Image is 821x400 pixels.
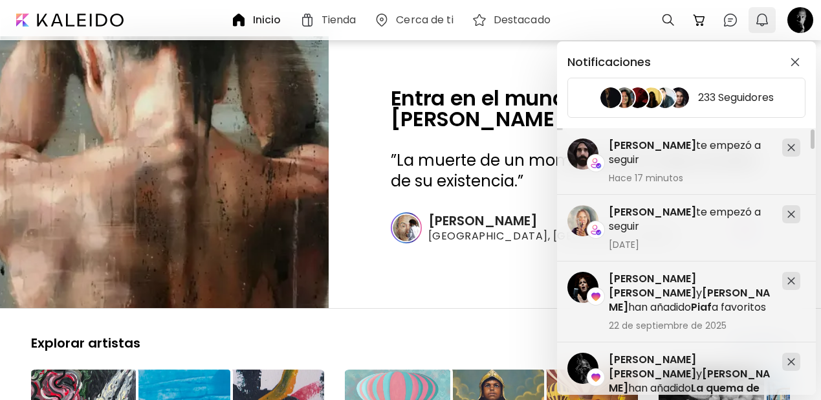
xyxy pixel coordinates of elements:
[698,91,774,104] h5: 233 Seguidores
[609,271,696,300] span: [PERSON_NAME] [PERSON_NAME]
[785,52,805,72] button: closeButton
[691,300,712,315] span: Piaf
[609,272,772,315] h5: y han añadido a favoritos
[609,366,770,395] span: [PERSON_NAME]
[609,139,772,167] h5: te empezó a seguir
[609,239,772,250] span: [DATE]
[609,138,696,153] span: [PERSON_NAME]
[609,205,772,234] h5: te empezó a seguir
[609,205,696,219] span: [PERSON_NAME]
[567,56,651,69] h5: Notificaciones
[791,58,800,67] img: closeButton
[609,352,696,381] span: [PERSON_NAME] [PERSON_NAME]
[609,285,770,315] span: [PERSON_NAME]
[609,172,772,184] span: Hace 17 minutos
[609,320,772,331] span: 22 de septiembre de 2025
